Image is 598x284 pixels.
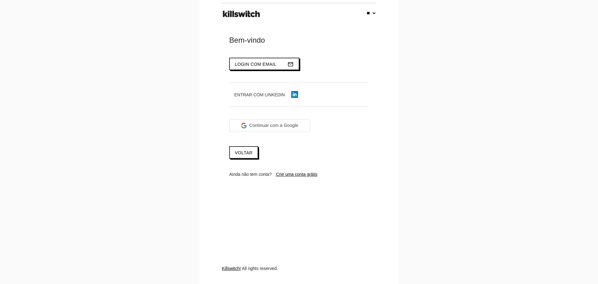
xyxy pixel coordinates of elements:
[235,62,277,67] span: Login com email
[229,58,299,70] button: Login com emailmail_outline
[222,266,240,271] a: Killswitch
[287,58,294,70] i: mail_outline
[229,89,303,100] button: Entrar com LinkedIn
[229,119,310,132] div: Continuar com a Google
[249,122,298,129] span: Continuar com a Google
[229,146,258,159] a: Voltar
[276,172,317,177] a: Crie uma conta grátis
[221,8,261,20] img: ks-logo-black-footer.png
[234,92,285,97] span: Entrar com LinkedIn
[229,35,369,45] div: Bem-vindo
[222,265,376,284] div: | All rights reserved.
[291,91,298,98] img: linkedin-icon.png
[229,172,272,177] span: Ainda não tem conta?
